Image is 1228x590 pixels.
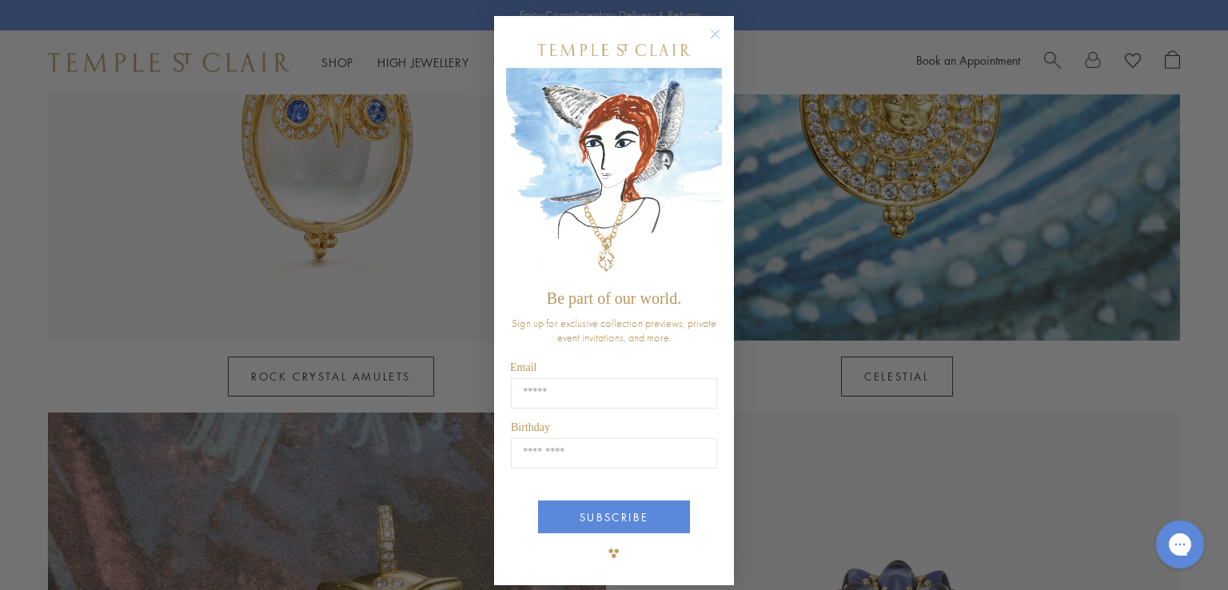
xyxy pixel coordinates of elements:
iframe: Gorgias live chat messenger [1148,515,1212,574]
span: Be part of our world. [547,289,681,307]
span: Birthday [511,421,550,433]
img: c4a9eb12-d91a-4d4a-8ee0-386386f4f338.jpeg [506,68,722,281]
span: Email [510,361,536,373]
span: Sign up for exclusive collection previews, private event invitations, and more. [512,316,716,345]
button: SUBSCRIBE [538,500,690,533]
button: Close dialog [713,32,733,52]
input: Email [511,378,717,409]
img: TSC [598,537,630,569]
img: Temple St. Clair [538,44,690,56]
